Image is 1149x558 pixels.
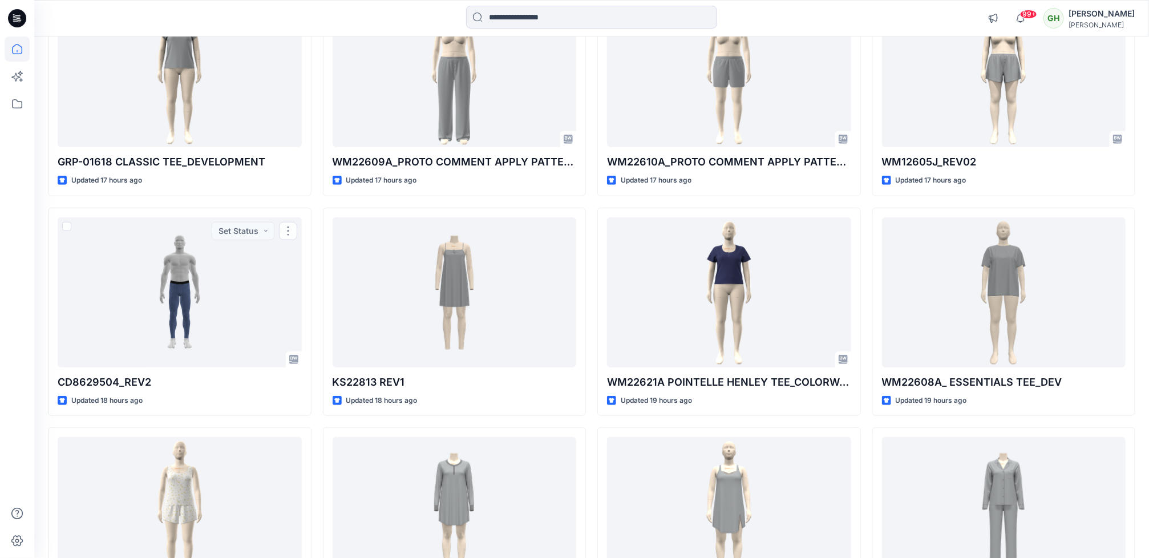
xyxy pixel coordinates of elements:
a: KS22813 REV1 [333,217,577,367]
p: WM22621A POINTELLE HENLEY TEE_COLORWAY_REV6 [607,374,851,390]
p: WM22609A_PROTO COMMENT APPLY PATTERN_REV1 [333,154,577,170]
p: Updated 18 hours ago [346,395,418,407]
a: CD8629504_REV2 [58,217,302,367]
div: [PERSON_NAME] [1069,21,1135,29]
p: Updated 17 hours ago [346,175,417,187]
div: [PERSON_NAME] [1069,7,1135,21]
p: WM22610A_PROTO COMMENT APPLY PATTERN_REV1 [607,154,851,170]
p: WM22608A_ ESSENTIALS TEE_DEV [882,374,1126,390]
p: CD8629504_REV2 [58,374,302,390]
div: GH [1043,8,1064,29]
a: WM22608A_ ESSENTIALS TEE_DEV [882,217,1126,367]
p: Updated 18 hours ago [71,395,143,407]
p: Updated 17 hours ago [896,175,966,187]
p: Updated 17 hours ago [71,175,142,187]
p: GRP-01618 CLASSIC TEE_DEVELOPMENT [58,154,302,170]
p: Updated 17 hours ago [621,175,691,187]
p: WM12605J_REV02 [882,154,1126,170]
a: WM22621A POINTELLE HENLEY TEE_COLORWAY_REV6 [607,217,851,367]
p: Updated 19 hours ago [621,395,692,407]
p: KS22813 REV1 [333,374,577,390]
span: 99+ [1020,10,1037,19]
p: Updated 19 hours ago [896,395,967,407]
